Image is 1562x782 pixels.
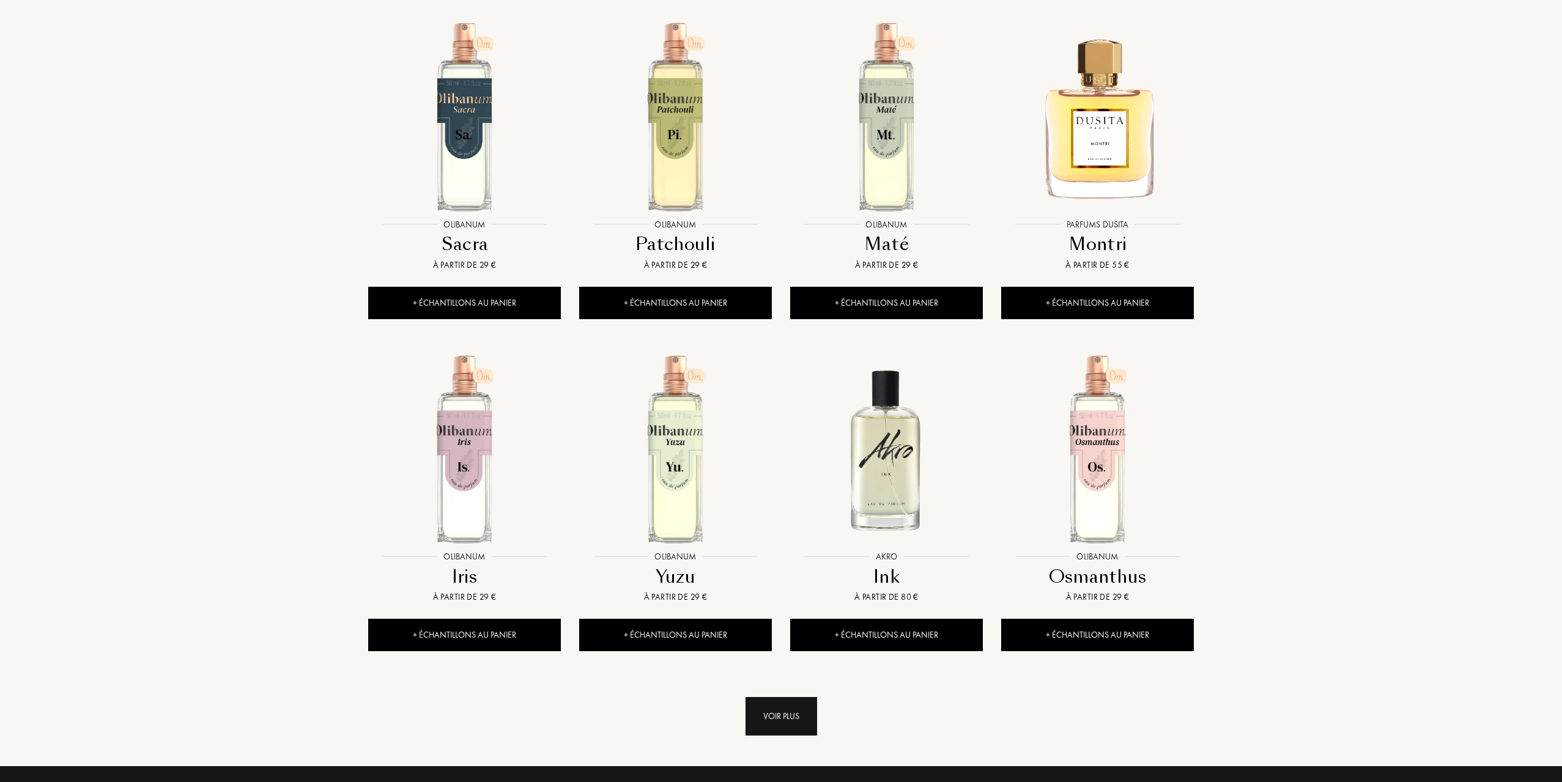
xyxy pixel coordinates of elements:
div: + Échantillons au panier [790,619,983,651]
div: + Échantillons au panier [1001,287,1194,319]
a: Patchouli OlibanumOlibanumPatchouliÀ partir de 29 € [579,8,772,287]
div: À partir de 29 € [584,591,767,603]
a: Osmanthus OlibanumOlibanumOsmanthusÀ partir de 29 € [1001,341,1194,619]
div: À partir de 29 € [373,591,556,603]
div: À partir de 29 € [1006,591,1189,603]
div: + Échantillons au panier [579,619,772,651]
div: + Échantillons au panier [790,287,983,319]
div: À partir de 29 € [373,259,556,271]
img: Osmanthus Olibanum [1002,354,1193,544]
div: + Échantillons au panier [579,287,772,319]
a: Montri Parfums DusitaParfums DusitaMontriÀ partir de 55 € [1001,8,1194,287]
div: + Échantillons au panier [1001,619,1194,651]
a: Ink AkroAkroInkÀ partir de 80 € [790,341,983,619]
img: Ink Akro [791,354,982,544]
img: Sacra Olibanum [369,21,560,212]
a: Sacra OlibanumOlibanumSacraÀ partir de 29 € [368,8,561,287]
a: Iris OlibanumOlibanumIrisÀ partir de 29 € [368,341,561,619]
div: À partir de 29 € [795,259,978,271]
img: Montri Parfums Dusita [1002,21,1193,212]
img: Maté Olibanum [791,21,982,212]
a: Maté OlibanumOlibanumMatéÀ partir de 29 € [790,8,983,287]
div: + Échantillons au panier [368,287,561,319]
img: Patchouli Olibanum [580,21,771,212]
div: À partir de 29 € [584,259,767,271]
a: Yuzu OlibanumOlibanumYuzuÀ partir de 29 € [579,341,772,619]
img: Iris Olibanum [369,354,560,544]
img: Yuzu Olibanum [580,354,771,544]
div: Voir plus [746,697,817,736]
div: À partir de 80 € [795,591,978,603]
div: À partir de 55 € [1006,259,1189,271]
div: + Échantillons au panier [368,619,561,651]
